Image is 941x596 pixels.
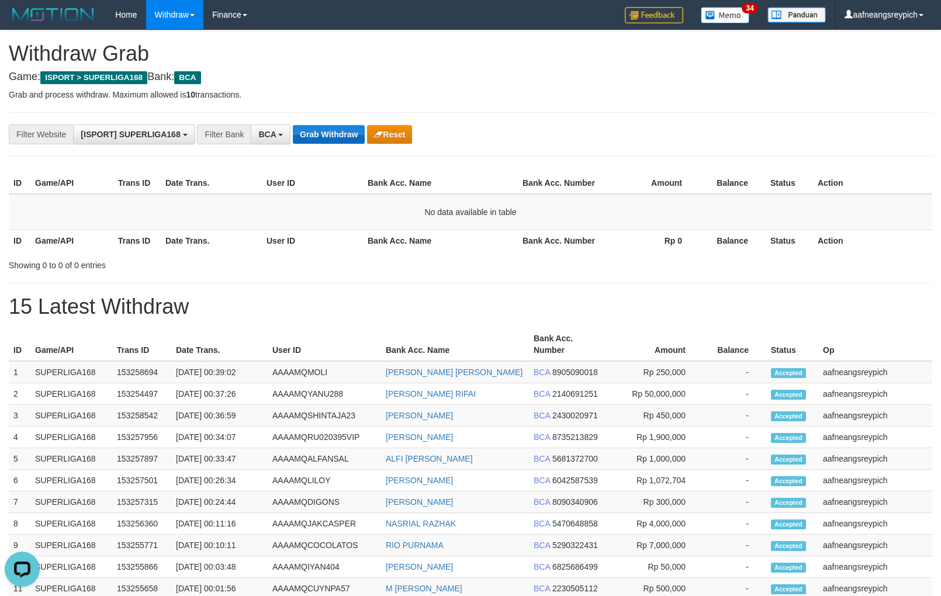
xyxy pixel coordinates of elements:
[608,405,703,427] td: Rp 450,000
[268,470,381,491] td: AAAAMQLILOY
[518,230,601,251] th: Bank Acc. Number
[700,230,766,251] th: Balance
[112,535,171,556] td: 153255771
[112,491,171,513] td: 153257315
[30,230,113,251] th: Game/API
[9,230,30,251] th: ID
[771,498,806,508] span: Accepted
[9,6,98,23] img: MOTION_logo.png
[771,541,806,551] span: Accepted
[386,368,523,377] a: [PERSON_NAME] [PERSON_NAME]
[813,172,932,194] th: Action
[552,540,598,550] span: Copy 5290322431 to clipboard
[9,383,30,405] td: 2
[112,361,171,383] td: 153258694
[30,383,112,405] td: SUPERLIGA168
[73,124,195,144] button: [ISPORT] SUPERLIGA168
[608,556,703,578] td: Rp 50,000
[534,497,550,507] span: BCA
[268,556,381,578] td: AAAAMQIYAN404
[552,454,598,463] span: Copy 5681372700 to clipboard
[9,328,30,361] th: ID
[766,328,818,361] th: Status
[9,42,932,65] h1: Withdraw Grab
[9,71,932,83] h4: Game: Bank:
[9,448,30,470] td: 5
[813,230,932,251] th: Action
[818,491,932,513] td: aafneangsreypich
[703,491,766,513] td: -
[171,513,268,535] td: [DATE] 00:11:16
[171,405,268,427] td: [DATE] 00:36:59
[703,513,766,535] td: -
[81,130,180,139] span: [ISPORT] SUPERLIGA168
[703,535,766,556] td: -
[30,328,112,361] th: Game/API
[608,535,703,556] td: Rp 7,000,000
[113,230,161,251] th: Trans ID
[197,124,251,144] div: Filter Bank
[258,130,276,139] span: BCA
[818,535,932,556] td: aafneangsreypich
[386,562,453,571] a: [PERSON_NAME]
[171,328,268,361] th: Date Trans.
[9,172,30,194] th: ID
[112,383,171,405] td: 153254497
[771,476,806,486] span: Accepted
[700,172,766,194] th: Balance
[818,427,932,448] td: aafneangsreypich
[363,172,518,194] th: Bank Acc. Name
[625,7,683,23] img: Feedback.jpg
[30,172,113,194] th: Game/API
[171,361,268,383] td: [DATE] 00:39:02
[386,540,444,550] a: RIO PURNAMA
[268,427,381,448] td: AAAAMQRU020395VIP
[742,3,757,13] span: 34
[818,383,932,405] td: aafneangsreypich
[601,230,700,251] th: Rp 0
[534,476,550,485] span: BCA
[174,71,200,84] span: BCA
[268,328,381,361] th: User ID
[818,328,932,361] th: Op
[9,513,30,535] td: 8
[818,405,932,427] td: aafneangsreypich
[608,427,703,448] td: Rp 1,900,000
[818,361,932,383] td: aafneangsreypich
[771,411,806,421] span: Accepted
[112,328,171,361] th: Trans ID
[171,427,268,448] td: [DATE] 00:34:07
[552,432,598,442] span: Copy 8735213829 to clipboard
[608,470,703,491] td: Rp 1,072,704
[703,328,766,361] th: Balance
[112,427,171,448] td: 153257956
[703,470,766,491] td: -
[112,470,171,491] td: 153257501
[9,491,30,513] td: 7
[268,405,381,427] td: AAAAMQSHINTAJA23
[703,427,766,448] td: -
[552,497,598,507] span: Copy 8090340906 to clipboard
[608,328,703,361] th: Amount
[818,470,932,491] td: aafneangsreypich
[40,71,147,84] span: ISPORT > SUPERLIGA168
[262,230,363,251] th: User ID
[9,194,932,230] td: No data available in table
[386,432,453,442] a: [PERSON_NAME]
[703,405,766,427] td: -
[767,7,826,23] img: panduan.png
[171,491,268,513] td: [DATE] 00:24:44
[771,563,806,573] span: Accepted
[601,172,700,194] th: Amount
[30,491,112,513] td: SUPERLIGA168
[30,361,112,383] td: SUPERLIGA168
[818,556,932,578] td: aafneangsreypich
[30,405,112,427] td: SUPERLIGA168
[771,433,806,443] span: Accepted
[30,448,112,470] td: SUPERLIGA168
[30,535,112,556] td: SUPERLIGA168
[534,368,550,377] span: BCA
[9,470,30,491] td: 6
[386,519,456,528] a: NASRIAL RAZHAK
[268,535,381,556] td: AAAAMQCOCOLATOS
